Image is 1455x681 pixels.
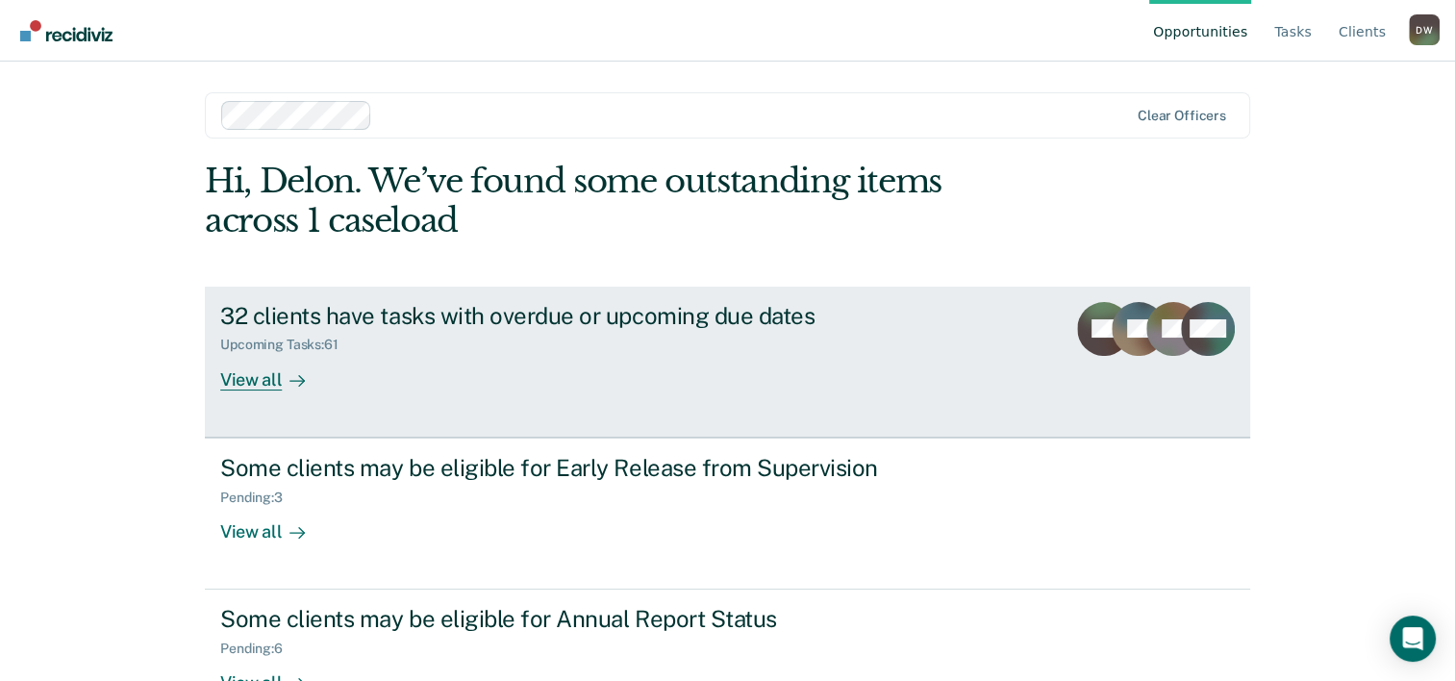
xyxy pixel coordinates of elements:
[205,162,1041,240] div: Hi, Delon. We’ve found some outstanding items across 1 caseload
[220,605,895,633] div: Some clients may be eligible for Annual Report Status
[20,20,113,41] img: Recidiviz
[1409,14,1440,45] button: Profile dropdown button
[220,490,298,506] div: Pending : 3
[205,287,1250,438] a: 32 clients have tasks with overdue or upcoming due datesUpcoming Tasks:61View all
[220,337,354,353] div: Upcoming Tasks : 61
[220,353,328,391] div: View all
[220,302,895,330] div: 32 clients have tasks with overdue or upcoming due dates
[1409,14,1440,45] div: D W
[205,438,1250,590] a: Some clients may be eligible for Early Release from SupervisionPending:3View all
[1390,616,1436,662] div: Open Intercom Messenger
[1138,108,1226,124] div: Clear officers
[220,505,328,542] div: View all
[220,641,298,657] div: Pending : 6
[220,454,895,482] div: Some clients may be eligible for Early Release from Supervision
